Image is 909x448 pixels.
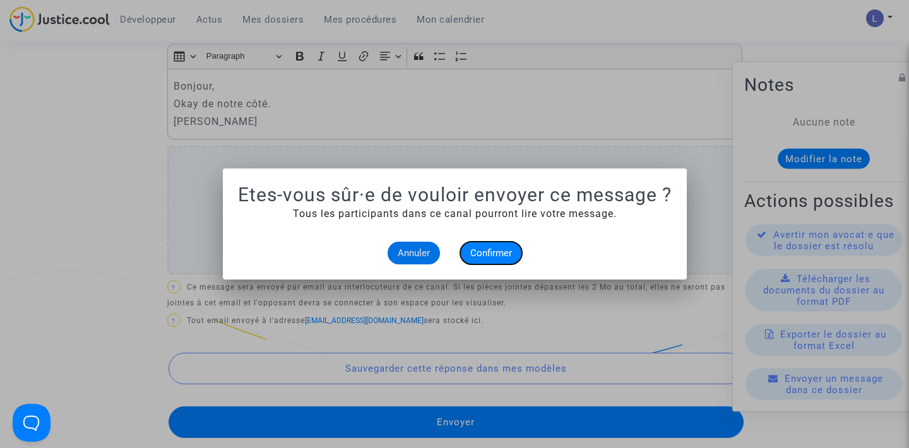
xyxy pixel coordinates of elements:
button: Confirmer [460,242,522,264]
span: Tous les participants dans ce canal pourront lire votre message. [293,208,617,220]
button: Annuler [388,242,440,264]
span: Annuler [398,247,430,259]
h1: Etes-vous sûr·e de vouloir envoyer ce message ? [238,184,672,206]
iframe: Help Scout Beacon - Open [13,404,50,442]
span: Confirmer [470,247,512,259]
